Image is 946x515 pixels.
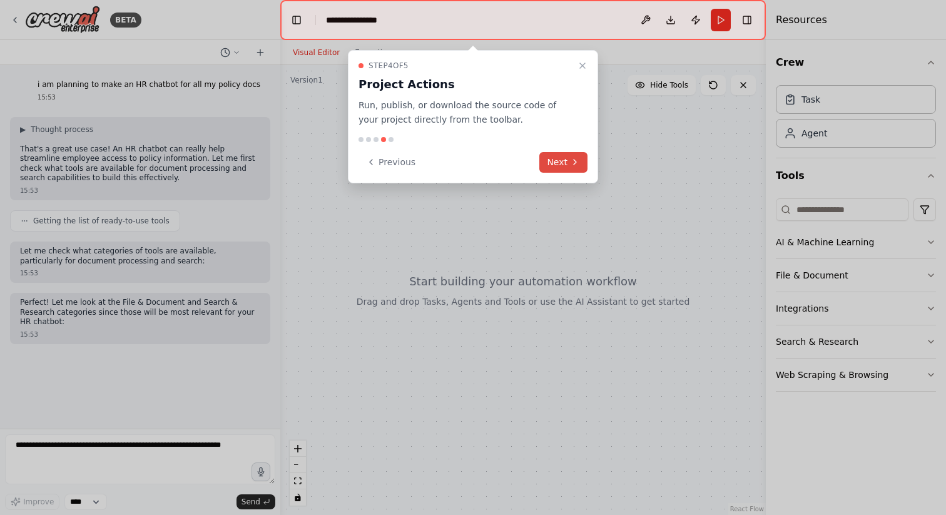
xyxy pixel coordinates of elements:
button: Close walkthrough [575,58,590,73]
h3: Project Actions [359,76,572,93]
button: Hide left sidebar [288,11,305,29]
span: Step 4 of 5 [369,61,409,71]
button: Next [539,152,587,173]
button: Previous [359,152,423,173]
p: Run, publish, or download the source code of your project directly from the toolbar. [359,98,572,127]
